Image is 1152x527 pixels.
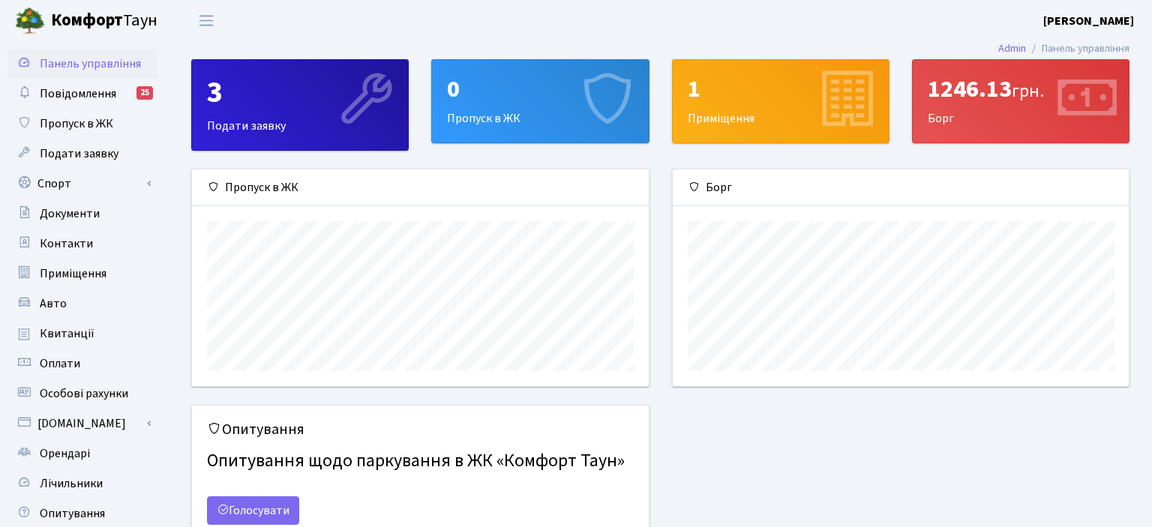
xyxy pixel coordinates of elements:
a: 0Пропуск в ЖК [431,59,649,143]
span: Квитанції [40,325,94,342]
span: грн. [1012,78,1044,104]
div: Борг [673,169,1129,206]
a: Голосувати [207,496,299,525]
a: [DOMAIN_NAME] [7,409,157,439]
span: Оплати [40,355,80,372]
a: Спорт [7,169,157,199]
span: Пропуск в ЖК [40,115,113,132]
a: Подати заявку [7,139,157,169]
span: Повідомлення [40,85,116,102]
div: 1 [688,75,874,103]
div: Подати заявку [192,60,408,150]
span: Приміщення [40,265,106,282]
a: Лічильники [7,469,157,499]
button: Переключити навігацію [187,8,225,33]
b: [PERSON_NAME] [1043,13,1134,29]
nav: breadcrumb [976,33,1152,64]
span: Лічильники [40,475,103,492]
a: Квитанції [7,319,157,349]
img: logo.png [15,6,45,36]
a: Пропуск в ЖК [7,109,157,139]
a: Документи [7,199,157,229]
a: Контакти [7,229,157,259]
span: Контакти [40,235,93,252]
span: Орендарі [40,445,90,462]
div: 3 [207,75,393,111]
span: Документи [40,205,100,222]
span: Особові рахунки [40,385,128,402]
h4: Опитування щодо паркування в ЖК «Комфорт Таун» [207,445,634,478]
a: Особові рахунки [7,379,157,409]
b: Комфорт [51,8,123,32]
div: Пропуск в ЖК [192,169,649,206]
div: 25 [136,86,153,100]
li: Панель управління [1026,40,1129,57]
a: 3Подати заявку [191,59,409,151]
div: Борг [913,60,1129,142]
div: Приміщення [673,60,889,142]
span: Подати заявку [40,145,118,162]
span: Авто [40,295,67,312]
a: Admin [998,40,1026,56]
a: Приміщення [7,259,157,289]
a: Повідомлення25 [7,79,157,109]
a: Панель управління [7,49,157,79]
div: 1246.13 [928,75,1114,103]
div: 0 [447,75,633,103]
a: 1Приміщення [672,59,889,143]
span: Опитування [40,505,105,522]
div: Пропуск в ЖК [432,60,648,142]
span: Таун [51,8,157,34]
a: [PERSON_NAME] [1043,12,1134,30]
a: Орендарі [7,439,157,469]
h5: Опитування [207,421,634,439]
a: Авто [7,289,157,319]
span: Панель управління [40,55,141,72]
a: Оплати [7,349,157,379]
